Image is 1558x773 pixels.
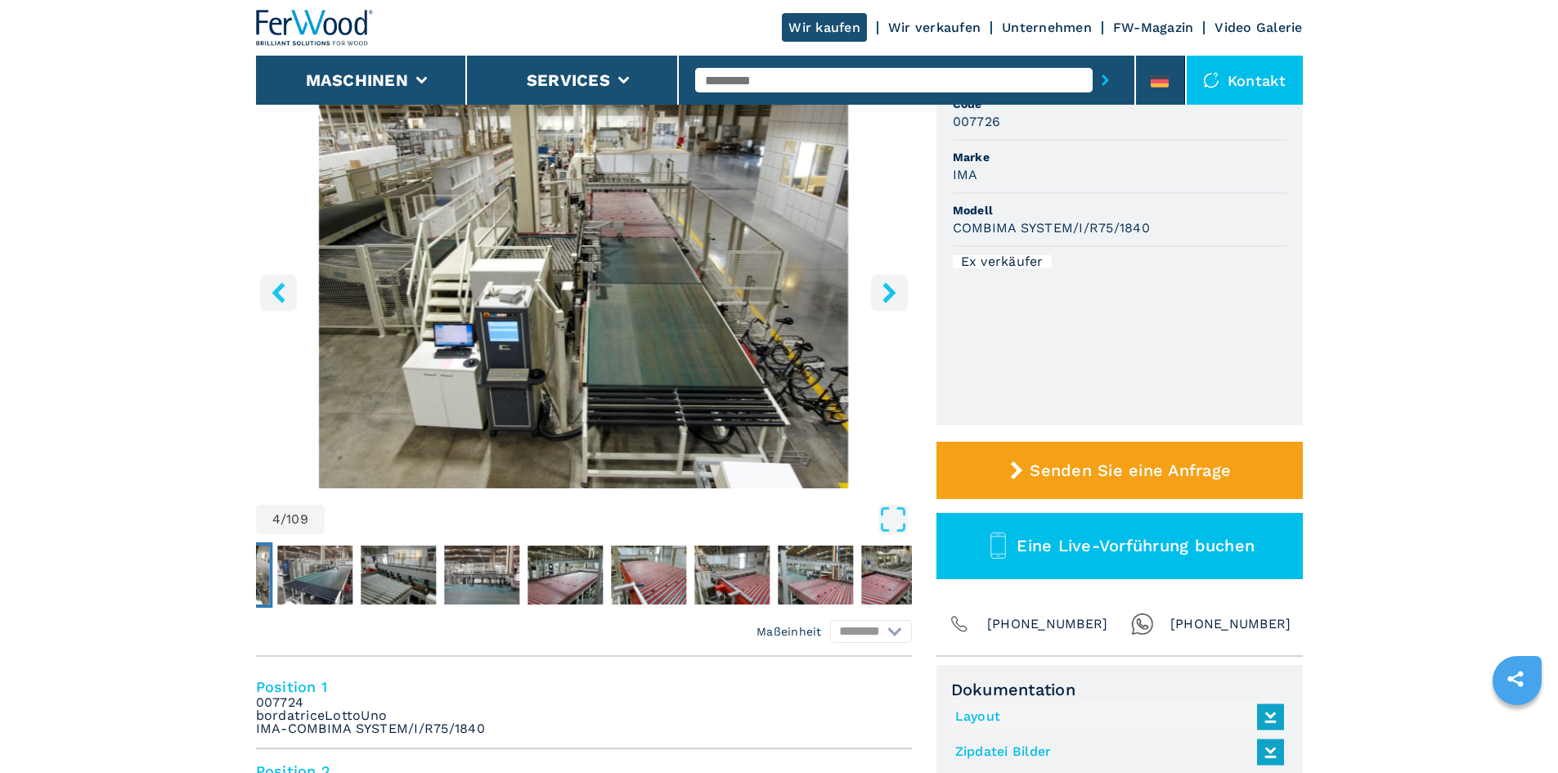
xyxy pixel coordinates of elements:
span: Marke [953,149,1286,165]
span: Dokumentation [951,680,1288,699]
a: Wir kaufen [782,13,867,42]
a: Wir verkaufen [888,20,981,35]
span: Eine Live-Vorführung buchen [1017,536,1255,555]
div: Go to Slide 4 [256,92,912,488]
span: [PHONE_NUMBER] [1170,613,1291,636]
div: Kontakt [1187,56,1303,105]
button: Go to Slide 7 [441,542,523,608]
span: 4 [272,513,281,526]
button: right-button [871,274,908,311]
span: 109 [286,513,308,526]
button: Go to Slide 9 [608,542,689,608]
span: [PHONE_NUMBER] [987,613,1108,636]
button: Go to Slide 6 [357,542,439,608]
img: Kantenanleimmaschinen BATCH 1 IMA COMBIMA SYSTEM/I/R75/1840 [256,92,912,488]
button: Eine Live-Vorführung buchen [936,513,1303,579]
img: efdae5e6ec228fcda9f71ea258104f79 [778,546,853,604]
a: Video Galerie [1215,20,1302,35]
img: 4b8567383037535ad2f4a21b50ed76d7 [528,546,603,604]
nav: Thumbnail Navigation [24,542,680,608]
a: Layout [955,703,1276,730]
span: Modell [953,202,1286,218]
span: Senden Sie eine Anfrage [1030,461,1231,480]
em: 007724 bordatriceLottoUno IMA-COMBIMA SYSTEM/I/R75/1840 [256,696,485,735]
button: Open Fullscreen [329,505,908,534]
button: Go to Slide 11 [775,542,856,608]
h3: 007726 [953,112,1001,131]
a: Unternehmen [1002,20,1092,35]
a: sharethis [1495,658,1536,699]
img: edb70a474804d77031764147bd4c241a [194,546,269,604]
img: 5f7558eb04dd171ad07fb4d7bb685bb1 [694,546,770,604]
button: Go to Slide 10 [691,542,773,608]
img: Kontakt [1203,72,1219,88]
button: left-button [260,274,297,311]
em: Maßeinheit [757,623,822,640]
img: Whatsapp [1131,613,1154,636]
h3: COMBIMA SYSTEM/I/R75/1840 [953,218,1150,237]
h3: IMA [953,165,978,184]
button: Senden Sie eine Anfrage [936,442,1303,499]
button: Go to Slide 5 [274,542,356,608]
li: Position 1 [256,665,912,749]
img: 90c692ede41b2a086a60f40e7e15b250 [611,546,686,604]
iframe: Chat [1488,699,1546,761]
img: 41b4a49cf0eedd72bfabf3f1ca608e43 [444,546,519,604]
img: 41a8d3f12379ebc4c7fbe711a1f05141 [861,546,936,604]
button: submit-button [1093,61,1118,99]
img: Phone [948,613,971,636]
img: Ferwood [256,10,374,46]
a: Zipdatei Bilder [955,739,1276,766]
button: Maschinen [306,70,408,90]
a: FW-Magazin [1113,20,1194,35]
button: Go to Slide 12 [858,542,940,608]
button: Go to Slide 8 [524,542,606,608]
h4: Position 1 [256,677,912,696]
button: Go to Slide 4 [191,542,272,608]
div: Ex verkäufer [953,255,1052,268]
span: / [281,513,286,526]
img: 378cf160d389b6a5bfabbb332c859af4 [361,546,436,604]
button: Services [527,70,610,90]
img: ec94db98e3b67c304375708e068acbb6 [277,546,352,604]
